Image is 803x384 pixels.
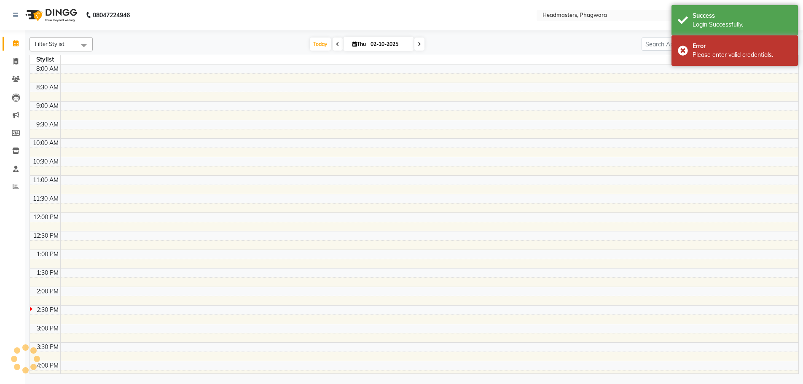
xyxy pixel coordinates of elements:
div: 9:00 AM [35,102,60,110]
div: 12:00 PM [32,213,60,222]
div: 2:00 PM [35,287,60,296]
div: Success [693,11,792,20]
div: 4:00 PM [35,361,60,370]
div: 11:30 AM [31,194,60,203]
div: Error [693,42,792,51]
input: Search Appointment [642,38,715,51]
div: 2:30 PM [35,306,60,314]
b: 08047224946 [93,3,130,27]
div: Stylist [30,55,60,64]
span: Filter Stylist [35,40,64,47]
div: 10:30 AM [31,157,60,166]
input: 2025-10-02 [368,38,410,51]
div: 12:30 PM [32,231,60,240]
div: 9:30 AM [35,120,60,129]
div: 8:00 AM [35,64,60,73]
div: 1:30 PM [35,269,60,277]
div: 11:00 AM [31,176,60,185]
div: Please enter valid credentials. [693,51,792,59]
div: 3:00 PM [35,324,60,333]
div: 10:00 AM [31,139,60,148]
div: 8:30 AM [35,83,60,92]
span: Thu [350,41,368,47]
div: 3:30 PM [35,343,60,352]
div: 1:00 PM [35,250,60,259]
span: Today [310,38,331,51]
div: Login Successfully. [693,20,792,29]
img: logo [21,3,79,27]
